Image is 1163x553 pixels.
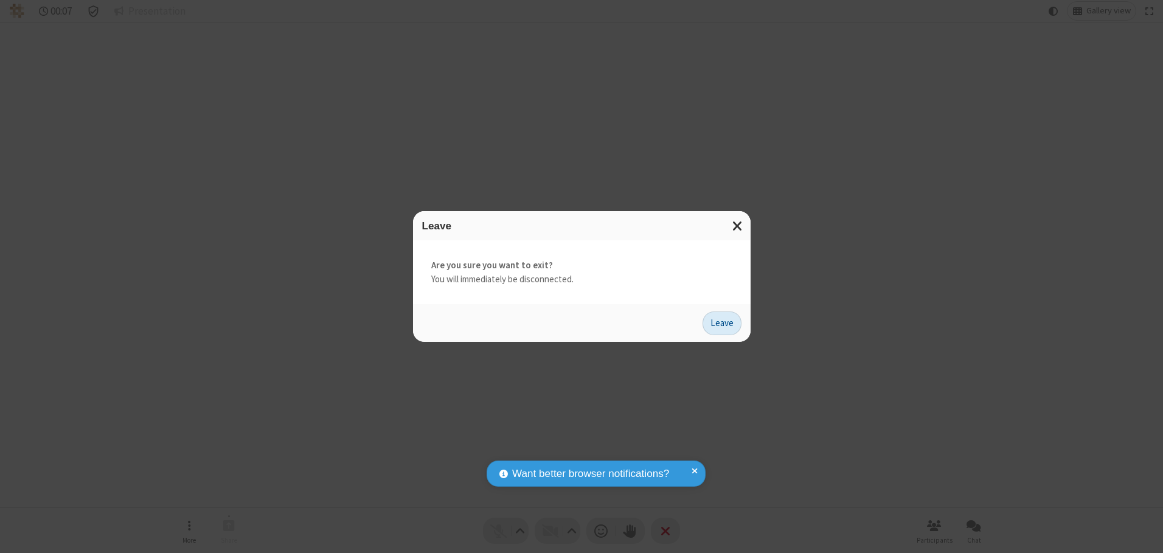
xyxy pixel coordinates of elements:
span: Want better browser notifications? [512,466,669,482]
h3: Leave [422,220,741,232]
strong: Are you sure you want to exit? [431,259,732,273]
div: You will immediately be disconnected. [413,240,751,304]
button: Close modal [725,211,751,241]
button: Leave [703,311,741,336]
